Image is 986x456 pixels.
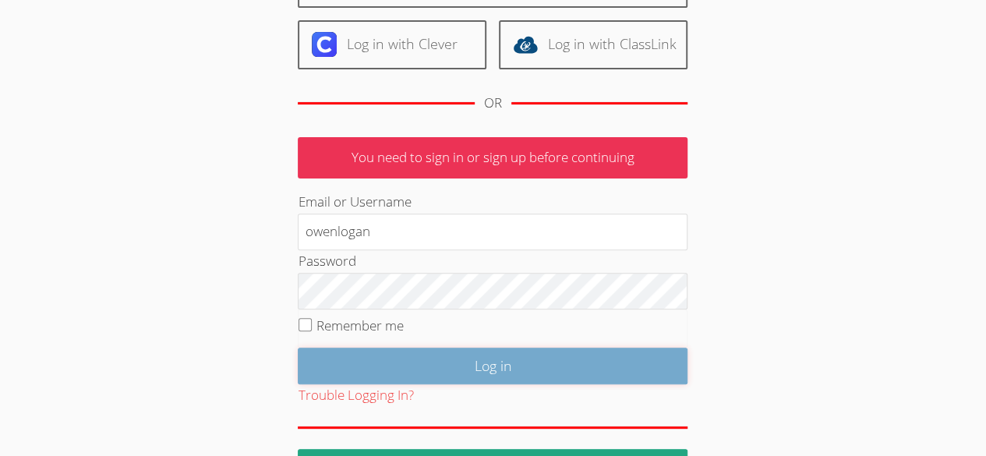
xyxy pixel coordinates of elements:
[298,20,486,69] a: Log in with Clever
[298,252,355,270] label: Password
[499,20,687,69] a: Log in with ClassLink
[312,32,337,57] img: clever-logo-6eab21bc6e7a338710f1a6ff85c0baf02591cd810cc4098c63d3a4b26e2feb20.svg
[298,137,687,179] p: You need to sign in or sign up before continuing
[513,32,538,57] img: classlink-logo-d6bb404cc1216ec64c9a2012d9dc4662098be43eaf13dc465df04b49fa7ab582.svg
[316,316,404,334] label: Remember me
[298,348,687,384] input: Log in
[484,92,502,115] div: OR
[298,193,411,210] label: Email or Username
[298,384,413,407] button: Trouble Logging In?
